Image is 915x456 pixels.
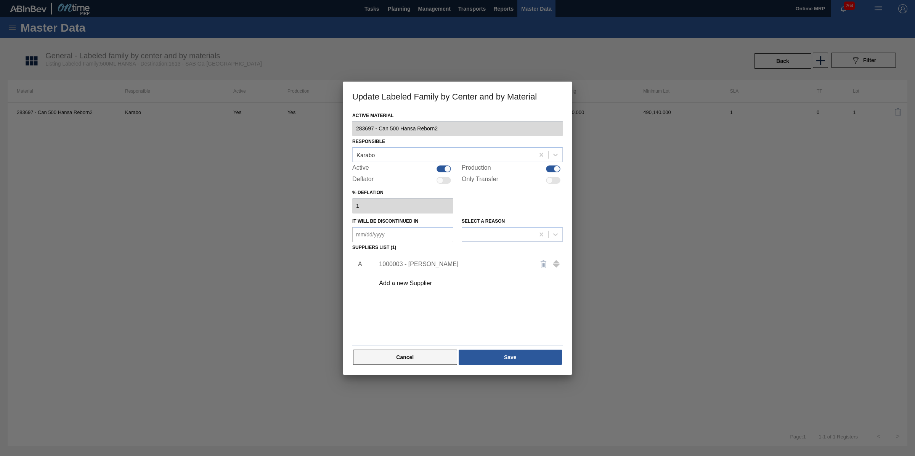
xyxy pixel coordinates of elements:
div: Add a new Supplier [379,280,528,287]
label: Suppliers list (1) [352,245,396,250]
label: % deflation [352,187,453,198]
label: Responsible [352,139,385,144]
div: Karabo [356,152,375,158]
input: mm/dd/yyyy [352,227,453,242]
label: It will be discontinued in [352,218,418,224]
div: 1000003 - [PERSON_NAME] [379,261,528,268]
label: Deflator [352,176,374,185]
button: delete-icon [535,255,553,273]
button: Save [459,350,562,365]
img: delete-icon [539,260,548,269]
li: A [352,255,364,274]
label: Active [352,164,369,173]
h3: Update Labeled Family by Center and by Material [343,82,572,111]
label: Select a reason [462,218,505,224]
button: Cancel [353,350,457,365]
label: Production [462,164,491,173]
label: Active Material [352,110,563,121]
label: Only Transfer [462,176,498,185]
